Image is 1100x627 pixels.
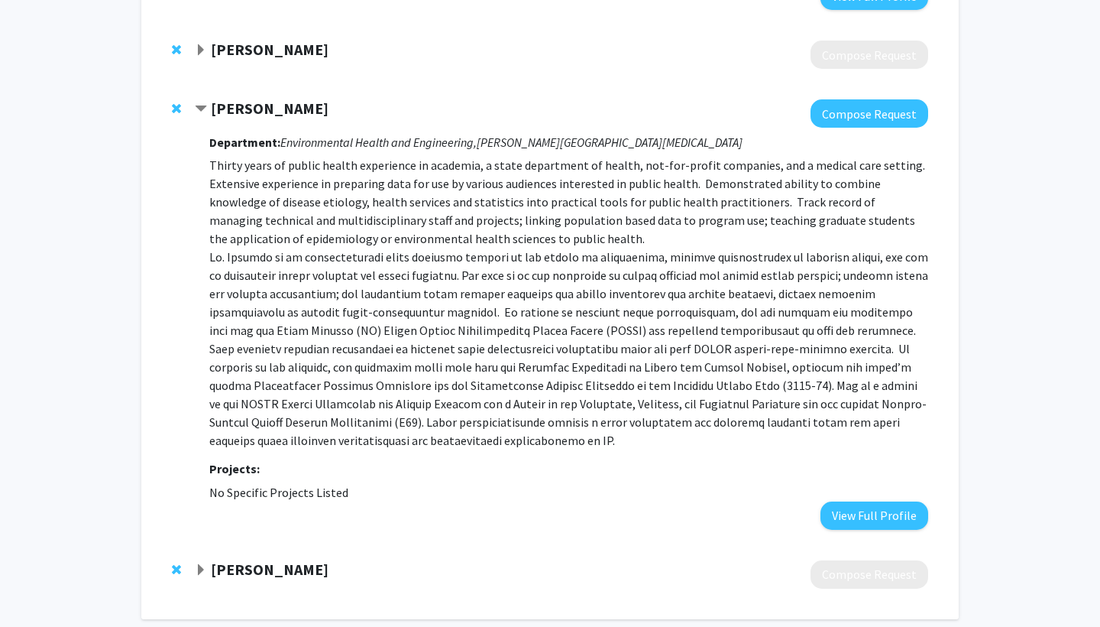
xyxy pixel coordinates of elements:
span: No Specific Projects Listed [209,485,348,500]
span: Remove Norma Kanarek from bookmarks [172,102,181,115]
span: Expand Sam Denmeade Bookmark [195,44,207,57]
button: Compose Request to Norma Kanarek [810,99,928,128]
strong: Projects: [209,461,260,476]
strong: Department: [209,135,280,150]
button: Compose Request to Noah Hahn [810,560,928,589]
span: Expand Noah Hahn Bookmark [195,564,207,577]
span: Contract Norma Kanarek Bookmark [195,103,207,115]
button: View Full Profile [820,502,928,530]
i: Environmental Health and Engineering, [280,135,477,150]
strong: [PERSON_NAME] [211,560,328,579]
button: Compose Request to Sam Denmeade [810,41,928,69]
p: Thirty years of public health experience in academia, a state department of health, not-for-profi... [209,156,928,450]
i: [PERSON_NAME][GEOGRAPHIC_DATA][MEDICAL_DATA] [477,135,742,150]
strong: [PERSON_NAME] [211,40,328,59]
strong: [PERSON_NAME] [211,99,328,118]
span: Remove Noah Hahn from bookmarks [172,564,181,576]
iframe: Chat [11,558,65,616]
span: Remove Sam Denmeade from bookmarks [172,44,181,56]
